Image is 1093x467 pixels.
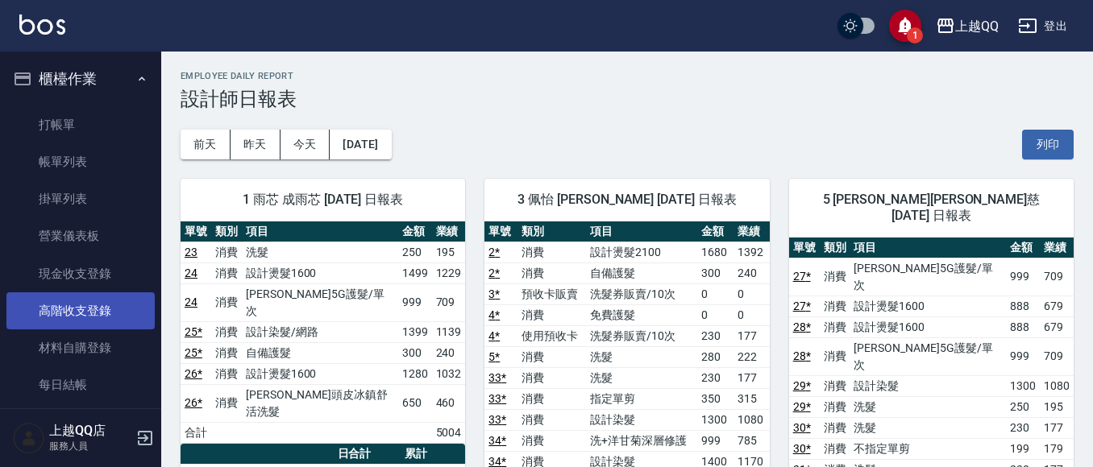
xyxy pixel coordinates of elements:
[6,143,155,180] a: 帳單列表
[211,321,242,342] td: 消費
[850,337,1006,375] td: [PERSON_NAME]5G護髮/單次
[432,283,466,321] td: 709
[242,342,398,363] td: 自備護髮
[398,221,432,242] th: 金額
[185,267,197,279] a: 24
[1006,337,1040,375] td: 999
[211,242,242,262] td: 消費
[242,363,398,384] td: 設計燙髮1600
[398,384,432,422] td: 650
[1006,295,1040,316] td: 888
[432,363,466,384] td: 1032
[6,404,155,441] a: 排班表
[181,422,211,443] td: 合計
[517,262,586,283] td: 消費
[181,221,465,444] table: a dense table
[49,423,131,439] h5: 上越QQ店
[6,58,155,100] button: 櫃檯作業
[850,375,1006,396] td: 設計染髮
[850,438,1006,459] td: 不指定單剪
[432,321,466,342] td: 1139
[586,262,697,283] td: 自備護髮
[398,321,432,342] td: 1399
[586,430,697,451] td: 洗+洋甘菊深層修護
[697,242,734,262] td: 1680
[586,283,697,304] td: 洗髮券販賣/10次
[6,255,155,292] a: 現金收支登錄
[517,221,586,242] th: 類別
[1006,375,1040,396] td: 1300
[242,262,398,283] td: 設計燙髮1600
[231,130,281,159] button: 昨天
[19,14,65,35] img: Logo
[242,242,398,262] td: 洗髮
[1006,316,1040,337] td: 888
[517,346,586,367] td: 消費
[586,304,697,325] td: 免費護髮
[185,246,197,258] a: 23
[181,71,1074,81] h2: Employee Daily Report
[181,88,1074,110] h3: 設計師日報表
[1040,438,1074,459] td: 179
[586,242,697,262] td: 設計燙髮2100
[697,221,734,242] th: 金額
[697,388,734,409] td: 350
[850,396,1006,417] td: 洗髮
[281,130,330,159] button: 今天
[211,363,242,384] td: 消費
[586,367,697,388] td: 洗髮
[242,221,398,242] th: 項目
[697,283,734,304] td: 0
[517,325,586,346] td: 使用預收卡
[517,304,586,325] td: 消費
[734,367,770,388] td: 177
[1022,130,1074,159] button: 列印
[398,262,432,283] td: 1499
[734,221,770,242] th: 業績
[517,409,586,430] td: 消費
[820,417,850,438] td: 消費
[432,384,466,422] td: 460
[6,329,155,366] a: 材料自購登錄
[504,192,750,208] span: 3 佩怡 [PERSON_NAME] [DATE] 日報表
[734,262,770,283] td: 240
[586,325,697,346] td: 洗髮券販賣/10次
[398,363,432,384] td: 1280
[697,367,734,388] td: 230
[850,316,1006,337] td: 設計燙髮1600
[517,283,586,304] td: 預收卡販賣
[586,409,697,430] td: 設計染髮
[517,388,586,409] td: 消費
[850,258,1006,295] td: [PERSON_NAME]5G護髮/單次
[734,242,770,262] td: 1392
[211,384,242,422] td: 消費
[1040,396,1074,417] td: 195
[697,325,734,346] td: 230
[13,422,45,454] img: Person
[432,221,466,242] th: 業績
[929,10,1005,43] button: 上越QQ
[586,388,697,409] td: 指定單剪
[697,304,734,325] td: 0
[820,337,850,375] td: 消費
[808,192,1054,224] span: 5 [PERSON_NAME][PERSON_NAME]慈 [DATE] 日報表
[697,430,734,451] td: 999
[517,430,586,451] td: 消費
[820,238,850,258] th: 類別
[1006,258,1040,295] td: 999
[484,221,517,242] th: 單號
[517,242,586,262] td: 消費
[432,422,466,443] td: 5004
[697,409,734,430] td: 1300
[1040,417,1074,438] td: 177
[907,27,923,43] span: 1
[211,262,242,283] td: 消費
[334,444,401,465] th: 日合計
[586,346,697,367] td: 洗髮
[697,346,734,367] td: 280
[398,242,432,262] td: 250
[955,16,999,36] div: 上越QQ
[697,262,734,283] td: 300
[401,444,465,465] th: 累計
[734,388,770,409] td: 315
